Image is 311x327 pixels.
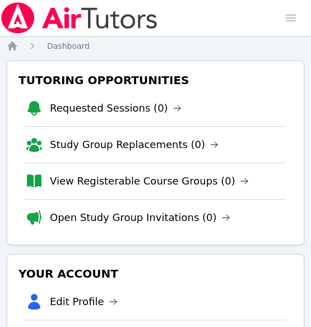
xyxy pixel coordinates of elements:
[50,100,182,116] a: Requested Sessions (0)
[50,210,230,225] a: Open Study Group Invitations (0)
[50,294,118,310] a: Edit Profile
[50,137,219,153] a: Study Group Replacements (0)
[47,40,90,52] a: Dashboard
[16,264,295,284] h3: Your Account
[7,40,304,52] nav: Breadcrumb
[47,42,90,50] span: Dashboard
[16,70,295,90] h3: Tutoring Opportunities
[50,173,249,189] a: View Registerable Course Groups (0)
